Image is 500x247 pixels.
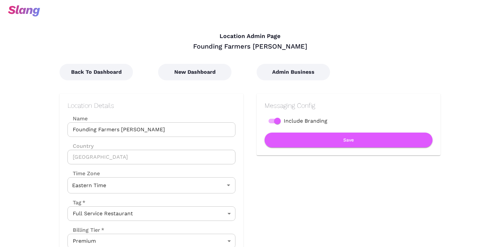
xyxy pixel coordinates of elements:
[224,181,233,190] button: Open
[8,5,40,17] img: svg+xml;base64,PHN2ZyB3aWR0aD0iOTciIGhlaWdodD0iMzQiIHZpZXdCb3g9IjAgMCA5NyAzNCIgZmlsbD0ibm9uZSIgeG...
[67,206,235,221] div: Full Service Restaurant
[265,102,433,109] h2: Messaging Config
[257,69,330,75] a: Admin Business
[60,33,440,40] h4: Location Admin Page
[60,64,133,80] button: Back To Dashboard
[284,117,327,125] span: Include Branding
[67,170,235,177] label: Time Zone
[67,115,235,122] label: Name
[257,64,330,80] button: Admin Business
[158,64,231,80] button: New Dashboard
[158,69,231,75] a: New Dashboard
[60,42,440,51] div: Founding Farmers [PERSON_NAME]
[67,142,235,150] label: Country
[60,69,133,75] a: Back To Dashboard
[67,102,235,109] h2: Location Details
[265,133,433,147] button: Save
[67,199,85,206] label: Tag
[67,226,104,234] label: Billing Tier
